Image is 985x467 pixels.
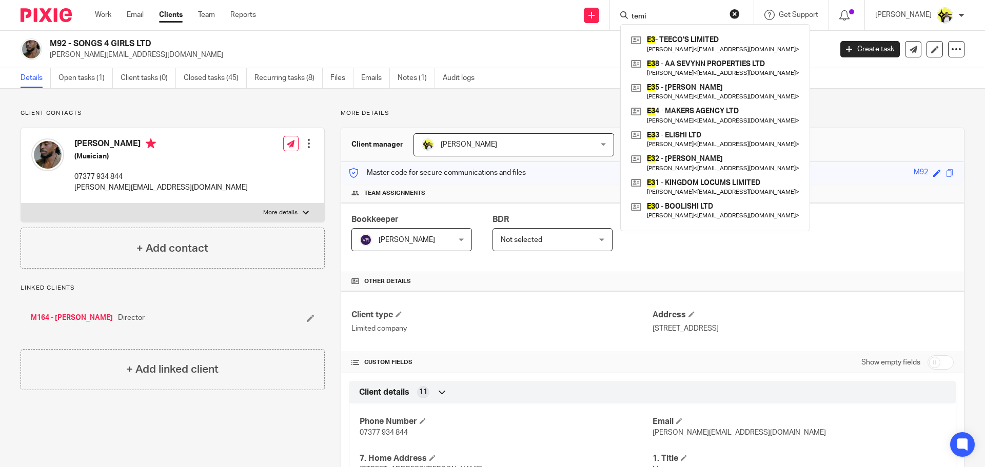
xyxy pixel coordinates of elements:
[74,182,248,193] p: [PERSON_NAME][EMAIL_ADDRESS][DOMAIN_NAME]
[74,138,248,151] h4: [PERSON_NAME]
[127,10,144,20] a: Email
[360,453,653,464] h4: 7. Home Address
[50,50,825,60] p: [PERSON_NAME][EMAIL_ADDRESS][DOMAIN_NAME]
[184,68,247,88] a: Closed tasks (45)
[74,172,248,182] p: 07377 934 844
[159,10,183,20] a: Clients
[351,358,653,367] h4: CUSTOM FIELDS
[360,416,653,427] h4: Phone Number
[21,8,72,22] img: Pixie
[364,277,411,286] span: Other details
[351,323,653,334] p: Limited company
[351,310,653,320] h4: Client type
[121,68,176,88] a: Client tasks (0)
[74,151,248,161] h5: (Musician)
[360,429,408,436] span: 07377 934 844
[95,10,111,20] a: Work
[31,313,113,323] a: M164 - [PERSON_NAME]
[493,215,509,224] span: BDR
[198,10,215,20] a: Team
[21,109,325,117] p: Client contacts
[330,68,353,88] a: Files
[653,323,954,334] p: [STREET_ADDRESS]
[653,453,945,464] h4: 1. Title
[443,68,482,88] a: Audit logs
[779,11,818,18] span: Get Support
[840,41,900,57] a: Create task
[937,7,953,24] img: Carine-Starbridge.jpg
[263,209,298,217] p: More details
[730,9,740,19] button: Clear
[364,189,425,197] span: Team assignments
[254,68,323,88] a: Recurring tasks (8)
[126,361,219,377] h4: + Add linked client
[398,68,435,88] a: Notes (1)
[351,215,399,224] span: Bookkeeper
[351,139,403,150] h3: Client manager
[653,310,954,320] h4: Address
[21,68,51,88] a: Details
[422,138,434,151] img: Carine-Starbridge.jpg
[360,234,372,246] img: svg%3E
[58,68,113,88] a: Open tasks (1)
[146,138,156,149] i: Primary
[50,38,670,49] h2: M92 - SONGS 4 GIRLS LTD
[441,141,497,148] span: [PERSON_NAME]
[631,12,723,22] input: Search
[653,429,826,436] span: [PERSON_NAME][EMAIL_ADDRESS][DOMAIN_NAME]
[136,240,208,256] h4: + Add contact
[118,313,145,323] span: Director
[875,10,932,20] p: [PERSON_NAME]
[230,10,256,20] a: Reports
[349,168,526,178] p: Master code for secure communications and files
[419,387,427,397] span: 11
[21,38,42,60] img: Bradley%20Miller.jpg
[501,236,542,243] span: Not selected
[359,387,409,398] span: Client details
[861,357,920,368] label: Show empty fields
[914,167,928,179] div: M92
[379,236,435,243] span: [PERSON_NAME]
[341,109,964,117] p: More details
[361,68,390,88] a: Emails
[21,284,325,292] p: Linked clients
[653,416,945,427] h4: Email
[31,138,64,171] img: Bradley%20Miller.jpg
